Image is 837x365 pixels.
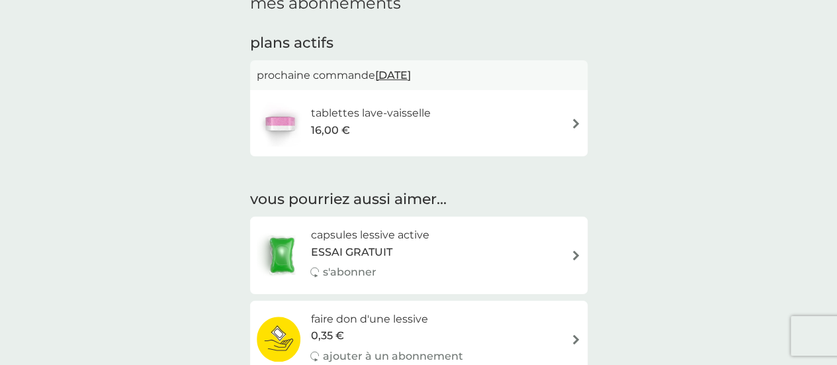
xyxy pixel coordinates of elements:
h6: capsules lessive active [310,227,429,244]
span: 16,00 € [310,122,349,139]
img: flèche à droite [571,119,581,129]
span: [DATE] [375,62,411,88]
p: prochaine commande [257,67,581,84]
img: faire don d'une lessive [257,316,301,362]
p: ajouter à un abonnement [322,348,463,365]
img: flèche à droite [571,250,581,260]
h2: plans actifs [250,33,588,54]
span: 0,35 € [310,327,343,344]
img: tablettes lave-vaisselle [257,100,303,146]
span: ESSAI GRATUIT [310,244,392,261]
h2: vous pourriez aussi aimer... [250,189,588,210]
p: s'abonner [322,264,376,281]
h6: faire don d'une lessive [310,311,463,328]
img: capsules lessive active [257,232,307,278]
img: flèche à droite [571,335,581,344]
h6: tablettes lave-vaisselle [310,105,430,122]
